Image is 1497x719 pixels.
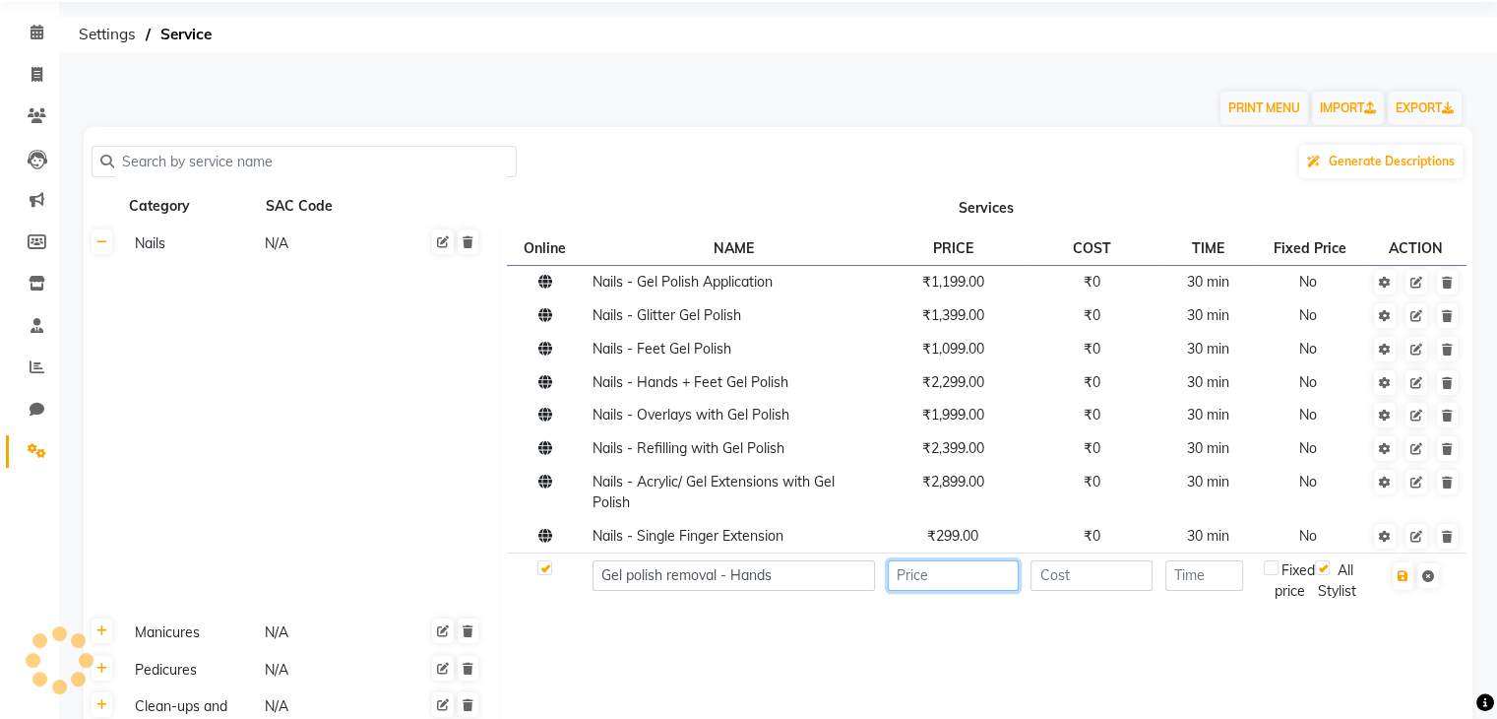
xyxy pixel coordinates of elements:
div: Manicures [127,621,255,645]
div: Category [127,194,255,219]
span: Nails - Feet Gel Polish [593,340,731,358]
span: ₹2,299.00 [922,373,984,391]
div: SAC Code [264,194,392,219]
div: N/A [263,231,391,256]
th: PRICE [881,231,1025,265]
span: 30 min [1187,373,1229,391]
span: ₹0 [1084,527,1100,545]
span: ₹2,899.00 [922,473,984,490]
span: No [1299,306,1317,324]
button: Generate Descriptions [1299,145,1463,178]
span: ₹2,399.00 [922,439,984,457]
span: ₹0 [1084,406,1100,424]
input: Search by service name [114,147,508,177]
span: ₹0 [1084,373,1100,391]
span: ₹0 [1084,473,1100,490]
span: Nails - Overlays with Gel Polish [593,406,789,424]
a: EXPORT [1388,92,1462,125]
th: NAME [586,231,881,265]
input: Time [1165,560,1243,591]
input: Cost [1030,560,1153,591]
div: Nails [127,231,255,256]
span: ₹1,099.00 [922,340,984,358]
span: 30 min [1187,439,1229,457]
span: 30 min [1187,406,1229,424]
span: No [1299,527,1317,545]
span: Nails - Hands + Feet Gel Polish [593,373,788,391]
span: Nails - Acrylic/ Gel Extensions with Gel Polish [593,473,835,511]
span: 30 min [1187,306,1229,324]
span: Nails - Gel Polish Application [593,273,773,291]
span: No [1299,340,1317,358]
span: No [1299,373,1317,391]
th: ACTION [1366,231,1466,265]
div: N/A [263,658,391,683]
span: ₹0 [1084,439,1100,457]
span: Service [151,17,221,52]
span: Nails - Single Finger Extension [593,527,783,545]
span: 30 min [1187,340,1229,358]
span: ₹299.00 [927,527,978,545]
th: TIME [1159,231,1258,265]
span: Nails - Refilling with Gel Polish [593,439,784,457]
span: No [1299,439,1317,457]
button: PRINT MENU [1220,92,1308,125]
span: ₹0 [1084,340,1100,358]
span: ₹1,399.00 [922,306,984,324]
div: Fixed price [1264,560,1315,602]
span: ₹0 [1084,273,1100,291]
div: Pedicures [127,658,255,683]
span: ₹0 [1084,306,1100,324]
a: IMPORT [1312,92,1384,125]
input: Service [593,560,875,591]
th: COST [1025,231,1159,265]
span: Generate Descriptions [1329,154,1455,168]
span: No [1299,406,1317,424]
span: 30 min [1187,527,1229,545]
span: ₹1,999.00 [922,406,984,424]
div: N/A [263,621,391,645]
span: No [1299,273,1317,291]
div: All Stylist [1315,560,1360,602]
th: Services [500,188,1472,226]
span: No [1299,473,1317,490]
span: ₹1,199.00 [922,273,984,291]
span: Nails - Glitter Gel Polish [593,306,741,324]
span: 30 min [1187,473,1229,490]
span: 30 min [1187,273,1229,291]
span: Settings [69,17,146,52]
th: Fixed Price [1258,231,1366,265]
th: Online [507,231,586,265]
input: Price [888,560,1019,591]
